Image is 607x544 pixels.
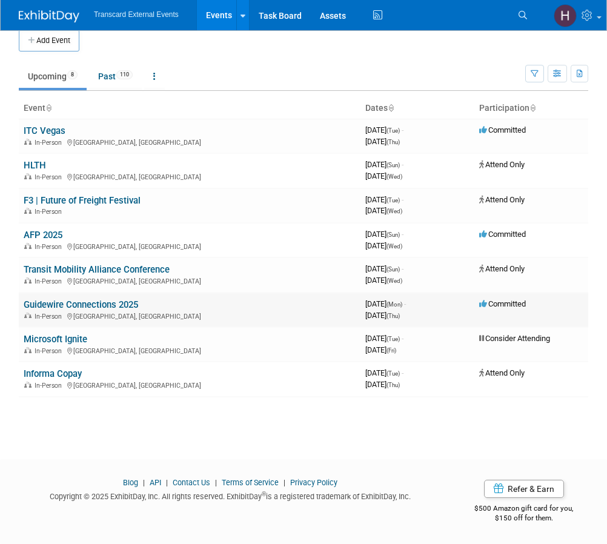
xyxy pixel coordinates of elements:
span: - [402,334,403,343]
span: (Sun) [386,266,400,273]
span: [DATE] [365,311,400,320]
span: [DATE] [365,241,402,250]
div: $150 off for them. [460,513,589,523]
span: 8 [67,70,78,79]
span: Attend Only [479,160,525,169]
span: (Thu) [386,313,400,319]
span: - [402,230,403,239]
span: (Tue) [386,197,400,204]
div: [GEOGRAPHIC_DATA], [GEOGRAPHIC_DATA] [24,241,356,251]
span: - [402,368,403,377]
img: Haille Dinger [554,4,577,27]
span: In-Person [35,313,65,320]
span: (Wed) [386,173,402,180]
span: In-Person [35,382,65,390]
span: (Tue) [386,127,400,134]
img: In-Person Event [24,382,32,388]
a: Blog [123,478,138,487]
span: | [140,478,148,487]
span: [DATE] [365,264,403,273]
div: [GEOGRAPHIC_DATA], [GEOGRAPHIC_DATA] [24,380,356,390]
a: Refer & Earn [484,480,564,498]
span: (Wed) [386,208,402,214]
span: | [212,478,220,487]
span: (Thu) [386,139,400,145]
span: In-Person [35,173,65,181]
a: ITC Vegas [24,125,65,136]
span: (Wed) [386,277,402,284]
span: [DATE] [365,206,402,215]
span: [DATE] [365,171,402,181]
th: Participation [474,98,588,119]
img: In-Person Event [24,243,32,249]
span: - [402,125,403,134]
span: Consider Attending [479,334,550,343]
span: [DATE] [365,345,396,354]
span: 110 [116,70,133,79]
div: Copyright © 2025 ExhibitDay, Inc. All rights reserved. ExhibitDay is a registered trademark of Ex... [19,488,442,502]
a: API [150,478,161,487]
span: (Sun) [386,162,400,168]
span: In-Person [35,347,65,355]
sup: ® [262,491,266,497]
div: $500 Amazon gift card for you, [460,496,589,523]
div: [GEOGRAPHIC_DATA], [GEOGRAPHIC_DATA] [24,276,356,285]
span: Attend Only [479,264,525,273]
span: (Tue) [386,370,400,377]
a: Terms of Service [222,478,279,487]
div: [GEOGRAPHIC_DATA], [GEOGRAPHIC_DATA] [24,311,356,320]
a: Past110 [89,65,142,88]
img: In-Person Event [24,208,32,214]
a: Transit Mobility Alliance Conference [24,264,170,275]
img: In-Person Event [24,313,32,319]
div: [GEOGRAPHIC_DATA], [GEOGRAPHIC_DATA] [24,345,356,355]
span: [DATE] [365,299,406,308]
span: (Sun) [386,231,400,238]
div: [GEOGRAPHIC_DATA], [GEOGRAPHIC_DATA] [24,171,356,181]
th: Event [19,98,360,119]
span: [DATE] [365,380,400,389]
span: Committed [479,299,526,308]
span: In-Person [35,243,65,251]
span: [DATE] [365,276,402,285]
a: Contact Us [173,478,210,487]
a: Privacy Policy [290,478,337,487]
button: Add Event [19,30,79,51]
img: In-Person Event [24,139,32,145]
span: Transcard External Events [94,10,179,19]
a: Guidewire Connections 2025 [24,299,138,310]
span: (Thu) [386,382,400,388]
span: (Wed) [386,243,402,250]
a: Sort by Event Name [45,103,51,113]
a: AFP 2025 [24,230,62,240]
span: In-Person [35,277,65,285]
a: HLTH [24,160,46,171]
span: (Tue) [386,336,400,342]
span: [DATE] [365,230,403,239]
a: F3 | Future of Freight Festival [24,195,141,206]
span: [DATE] [365,334,403,343]
img: In-Person Event [24,277,32,284]
span: (Mon) [386,301,402,308]
a: Sort by Participation Type [529,103,536,113]
th: Dates [360,98,474,119]
a: Sort by Start Date [388,103,394,113]
span: [DATE] [365,195,403,204]
span: (Fri) [386,347,396,354]
span: [DATE] [365,368,403,377]
span: - [402,195,403,204]
span: - [402,264,403,273]
span: - [404,299,406,308]
span: | [163,478,171,487]
span: In-Person [35,208,65,216]
a: Informa Copay [24,368,82,379]
span: Committed [479,230,526,239]
img: In-Person Event [24,347,32,353]
span: | [280,478,288,487]
span: Committed [479,125,526,134]
a: Microsoft Ignite [24,334,87,345]
span: In-Person [35,139,65,147]
span: - [402,160,403,169]
span: [DATE] [365,125,403,134]
img: ExhibitDay [19,10,79,22]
